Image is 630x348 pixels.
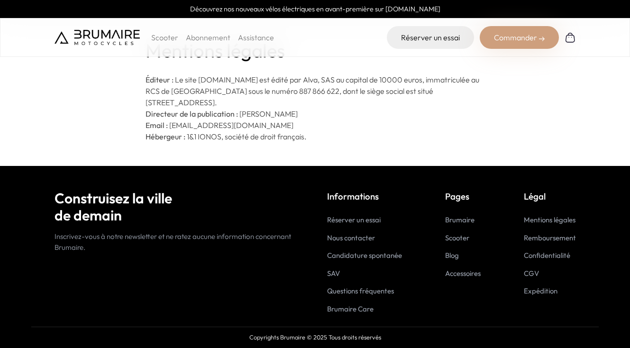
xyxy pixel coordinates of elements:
a: Réserver un essai [327,215,381,224]
a: Expédition [524,286,557,295]
a: Remboursement [524,233,576,242]
a: Assistance [238,33,274,42]
a: Blog [445,251,459,260]
img: right-arrow-2.png [539,36,545,42]
img: Brumaire Motocycles [55,30,140,45]
a: Scooter [445,233,469,242]
a: Brumaire Care [327,304,374,313]
strong: Éditeur : [146,75,173,84]
a: SAV [327,269,340,278]
p: Copyrights Brumaire © 2025 Tous droits réservés [31,333,598,342]
a: Réserver un essai [387,26,474,49]
a: Nous contacter [327,233,375,242]
a: Brumaire [445,215,475,224]
a: CGV [524,269,539,278]
p: Informations [327,190,402,203]
a: Accessoires [445,269,481,278]
img: Panier [565,32,576,43]
p: Pages [445,190,481,203]
strong: Hébergeur : [146,132,185,141]
a: Questions fréquentes [327,286,394,295]
h2: Construisez la ville de demain [55,190,303,224]
p: 1&1 IONOS, société de droit français. [146,131,484,142]
div: Commander [480,26,559,49]
p: [EMAIL_ADDRESS][DOMAIN_NAME] [146,119,484,131]
a: Mentions légales [524,215,575,224]
a: Candidature spontanée [327,251,402,260]
a: Abonnement [186,33,230,42]
p: Légal [524,190,576,203]
a: Confidentialité [524,251,570,260]
p: [PERSON_NAME] [146,108,484,119]
p: Inscrivez-vous à notre newsletter et ne ratez aucune information concernant Brumaire. [55,231,303,253]
p: Scooter [151,32,178,43]
p: Le site [DOMAIN_NAME] est édité par Alva, SAS au capital de 10000 euros, immatriculée au RCS d... [146,74,484,108]
strong: Directeur de la publication : [146,109,238,119]
strong: Email : [146,120,168,130]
